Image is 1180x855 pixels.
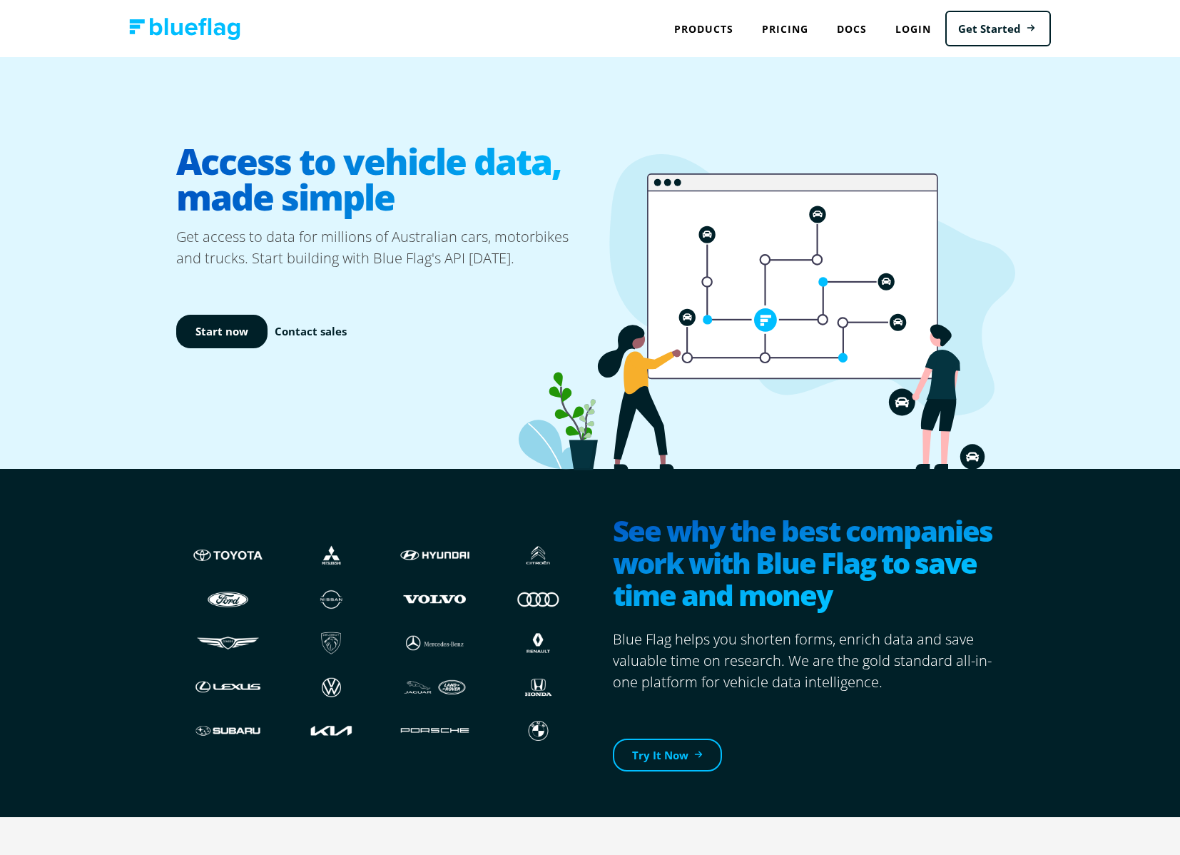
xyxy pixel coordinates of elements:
[190,674,265,701] img: Lexus logo
[275,323,347,340] a: Contact sales
[190,629,265,657] img: Genesis logo
[945,11,1051,47] a: Get Started
[613,629,1004,693] p: Blue Flag helps you shorten forms, enrich data and save valuable time on research. We are the gol...
[294,585,369,612] img: Nissan logo
[823,14,881,44] a: Docs
[660,14,748,44] div: Products
[176,226,590,269] p: Get access to data for millions of Australian cars, motorbikes and trucks. Start building with Bl...
[176,132,590,226] h1: Access to vehicle data, made simple
[190,542,265,569] img: Toyota logo
[397,542,472,569] img: Hyundai logo
[397,585,472,612] img: Volvo logo
[294,542,369,569] img: Mistubishi logo
[397,629,472,657] img: Mercedes logo
[748,14,823,44] a: Pricing
[129,18,240,40] img: Blue Flag logo
[501,674,576,701] img: Honda logo
[881,14,945,44] a: Login to Blue Flag application
[501,542,576,569] img: Citroen logo
[190,717,265,744] img: Subaru logo
[501,629,576,657] img: Renault logo
[397,717,472,744] img: Porshce logo
[501,585,576,612] img: Audi logo
[397,674,472,701] img: JLR logo
[501,717,576,744] img: BMW logo
[294,629,369,657] img: Peugeot logo
[294,674,369,701] img: Volkswagen logo
[176,315,268,348] a: Start now
[190,585,265,612] img: Ford logo
[613,739,722,772] a: Try It Now
[294,717,369,744] img: Kia logo
[613,515,1004,614] h2: See why the best companies work with Blue Flag to save time and money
